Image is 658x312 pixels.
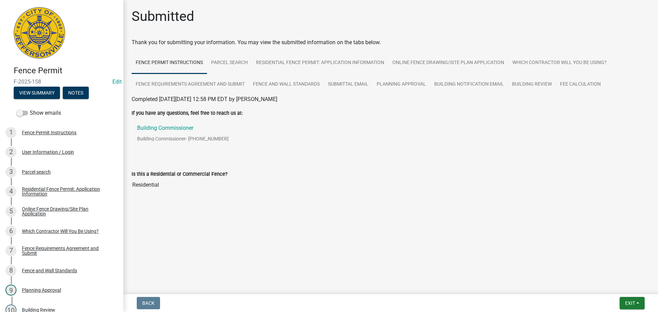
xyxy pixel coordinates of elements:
[132,111,243,116] label: If you have any questions, feel free to reach us at:
[625,300,635,306] span: Exit
[142,300,155,306] span: Back
[14,87,60,99] button: View Summary
[5,127,16,138] div: 1
[22,207,112,216] div: Online Fence Drawing/Site Plan Application
[22,187,112,196] div: Residential Fence Permit: Application Information
[22,268,77,273] div: Fence and Wall Standards
[373,74,430,96] a: Planning Approval
[324,74,373,96] a: Submittal Email
[5,265,16,276] div: 8
[556,74,605,96] a: Fee Calculation
[22,130,76,135] div: Fence Permit Instructions
[186,136,229,141] span: - [PHONE_NUMBER]
[620,297,645,309] button: Exit
[5,166,16,177] div: 3
[14,90,60,96] wm-modal-confirm: Summary
[430,74,508,96] a: Building Notification Email
[137,136,240,141] p: Building Commissioner
[22,150,74,154] div: User Information / Login
[5,245,16,256] div: 7
[5,147,16,158] div: 2
[5,186,16,197] div: 4
[16,109,61,117] label: Show emails
[22,229,99,234] div: Which Contractor Will You Be Using?
[22,170,51,174] div: Parcel search
[132,120,650,152] a: Building CommissionerBuilding Commissioner- [PHONE_NUMBER]
[137,297,160,309] button: Back
[63,87,89,99] button: Notes
[112,78,122,85] a: Edit
[388,52,508,74] a: Online Fence Drawing/Site Plan Application
[132,8,194,25] h1: Submitted
[137,125,229,131] p: Building Commissioner
[5,285,16,296] div: 9
[132,172,228,177] label: Is this a Residential or Commercial Fence?
[22,246,112,255] div: Fence Requirements Agreement and Submit
[132,38,650,47] div: Thank you for submitting your information. You may view the submitted information on the tabs below.
[249,74,324,96] a: Fence and Wall Standards
[508,52,611,74] a: Which Contractor Will You Be Using?
[5,226,16,237] div: 6
[14,7,65,59] img: City of Jeffersonville, Indiana
[132,96,277,102] span: Completed [DATE][DATE] 12:58 PM EDT by [PERSON_NAME]
[63,90,89,96] wm-modal-confirm: Notes
[508,74,556,96] a: Building Review
[132,74,249,96] a: Fence Requirements Agreement and Submit
[207,52,252,74] a: Parcel search
[14,66,118,76] h4: Fence Permit
[252,52,388,74] a: Residential Fence Permit: Application Information
[132,52,207,74] a: Fence Permit Instructions
[22,288,61,292] div: Planning Approval
[112,78,122,85] wm-modal-confirm: Edit Application Number
[14,78,110,85] span: F-2025-158
[5,206,16,217] div: 5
